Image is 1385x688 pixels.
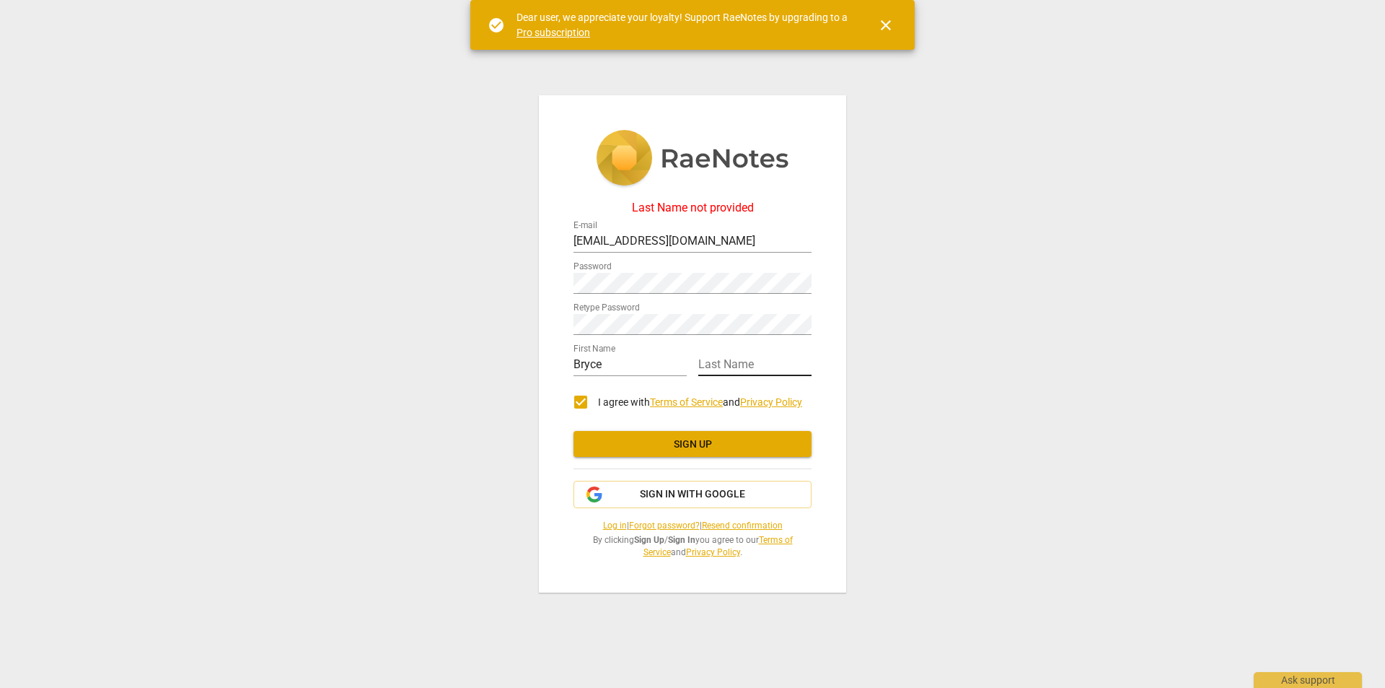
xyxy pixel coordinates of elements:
[869,8,903,43] button: Close
[573,345,615,354] label: First Name
[634,535,664,545] b: Sign Up
[629,521,700,531] a: Forgot password?
[668,535,695,545] b: Sign In
[573,481,812,508] button: Sign in with Google
[598,396,802,408] span: I agree with and
[585,437,800,452] span: Sign up
[573,222,597,230] label: E-mail
[516,10,851,40] div: Dear user, we appreciate your loyalty! Support RaeNotes by upgrading to a
[596,130,789,189] img: 5ac2273c67554f335776073100b6d88f.svg
[640,487,745,502] span: Sign in with Google
[650,396,723,408] a: Terms of Service
[740,396,802,408] a: Privacy Policy
[573,431,812,457] button: Sign up
[573,201,812,214] div: Last Name not provided
[643,535,793,557] a: Terms of Service
[573,534,812,558] span: By clicking / you agree to our and .
[573,263,612,271] label: Password
[702,521,783,531] a: Resend confirmation
[603,521,627,531] a: Log in
[1254,672,1362,688] div: Ask support
[686,547,740,557] a: Privacy Policy
[573,304,640,313] label: Retype Password
[573,520,812,532] span: | |
[516,27,590,38] a: Pro subscription
[488,17,505,34] span: check_circle
[877,17,894,34] span: close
